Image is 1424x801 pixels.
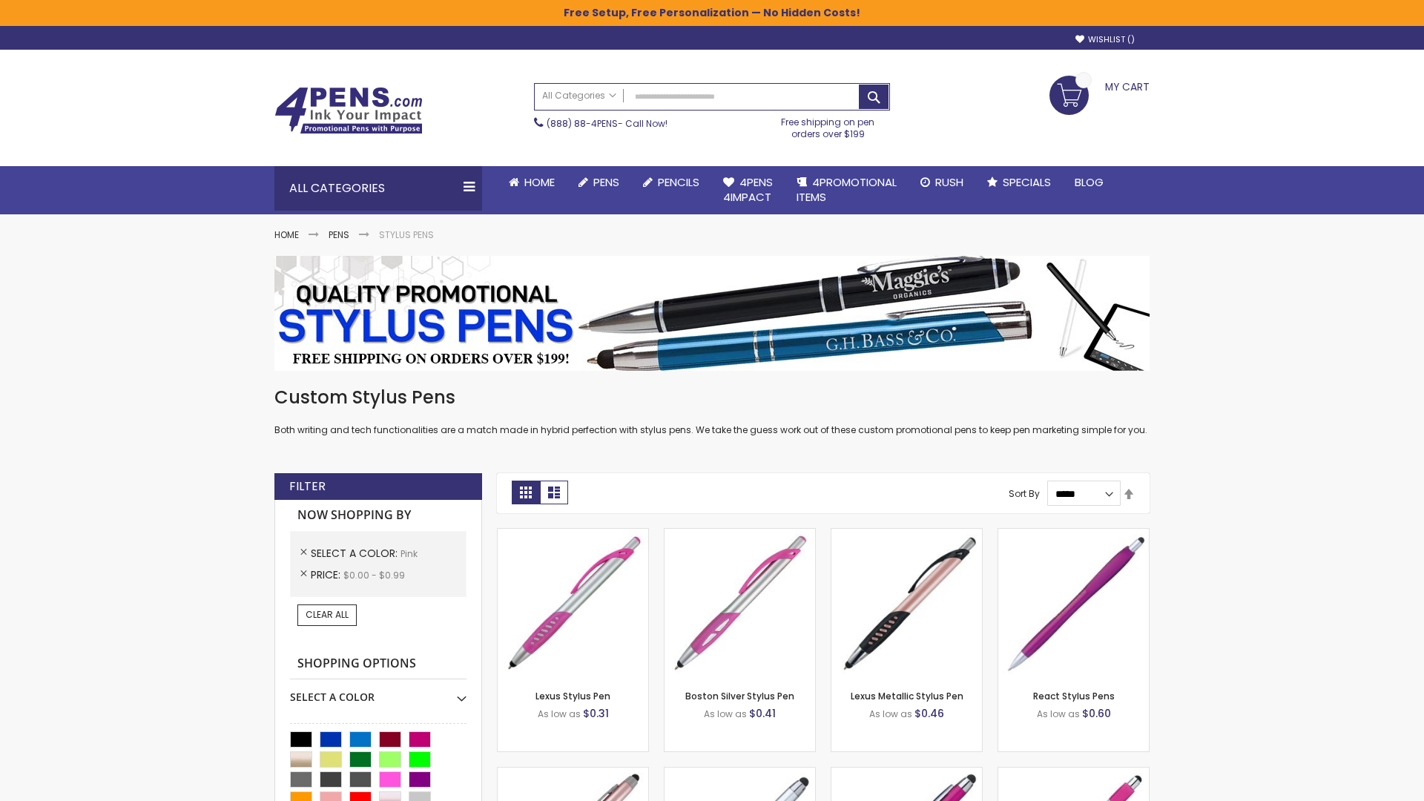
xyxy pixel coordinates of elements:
[1033,690,1115,702] a: React Stylus Pens
[785,166,909,214] a: 4PROMOTIONALITEMS
[547,117,618,130] a: (888) 88-4PENS
[306,608,349,621] span: Clear All
[311,546,400,561] span: Select A Color
[274,166,482,211] div: All Categories
[869,708,912,720] span: As low as
[274,87,423,134] img: 4Pens Custom Pens and Promotional Products
[998,529,1149,679] img: React Stylus Pens-Pink
[685,690,794,702] a: Boston Silver Stylus Pen
[914,706,944,721] span: $0.46
[498,767,648,779] a: Lory Metallic Stylus Pen-Pink
[831,528,982,541] a: Lexus Metallic Stylus Pen-Pink
[512,481,540,504] strong: Grid
[665,529,815,679] img: Boston Silver Stylus Pen-Pink
[498,528,648,541] a: Lexus Stylus Pen-Pink
[909,166,975,199] a: Rush
[547,117,667,130] span: - Call Now!
[665,528,815,541] a: Boston Silver Stylus Pen-Pink
[658,174,699,190] span: Pencils
[797,174,897,205] span: 4PROMOTIONAL ITEMS
[1075,34,1135,45] a: Wishlist
[749,706,776,721] span: $0.41
[998,767,1149,779] a: Pearl Element Stylus Pens-Pink
[497,166,567,199] a: Home
[975,166,1063,199] a: Specials
[665,767,815,779] a: Silver Cool Grip Stylus Pen-Pink
[274,386,1150,437] div: Both writing and tech functionalities are a match made in hybrid perfection with stylus pens. We ...
[290,500,467,531] strong: Now Shopping by
[831,529,982,679] img: Lexus Metallic Stylus Pen-Pink
[831,767,982,779] a: Metallic Cool Grip Stylus Pen-Pink
[1075,174,1104,190] span: Blog
[289,478,326,495] strong: Filter
[1037,708,1080,720] span: As low as
[379,228,434,241] strong: Stylus Pens
[711,166,785,214] a: 4Pens4impact
[704,708,747,720] span: As low as
[631,166,711,199] a: Pencils
[329,228,349,241] a: Pens
[542,90,616,102] span: All Categories
[935,174,963,190] span: Rush
[498,529,648,679] img: Lexus Stylus Pen-Pink
[311,567,343,582] span: Price
[290,679,467,705] div: Select A Color
[766,111,891,140] div: Free shipping on pen orders over $199
[723,174,773,205] span: 4Pens 4impact
[524,174,555,190] span: Home
[567,166,631,199] a: Pens
[297,604,357,625] a: Clear All
[1082,706,1111,721] span: $0.60
[583,706,609,721] span: $0.31
[851,690,963,702] a: Lexus Metallic Stylus Pen
[535,690,610,702] a: Lexus Stylus Pen
[538,708,581,720] span: As low as
[1009,487,1040,500] label: Sort By
[593,174,619,190] span: Pens
[343,569,405,581] span: $0.00 - $0.99
[1003,174,1051,190] span: Specials
[400,547,418,560] span: Pink
[274,256,1150,371] img: Stylus Pens
[535,84,624,108] a: All Categories
[274,386,1150,409] h1: Custom Stylus Pens
[998,528,1149,541] a: React Stylus Pens-Pink
[274,228,299,241] a: Home
[1063,166,1115,199] a: Blog
[290,648,467,680] strong: Shopping Options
